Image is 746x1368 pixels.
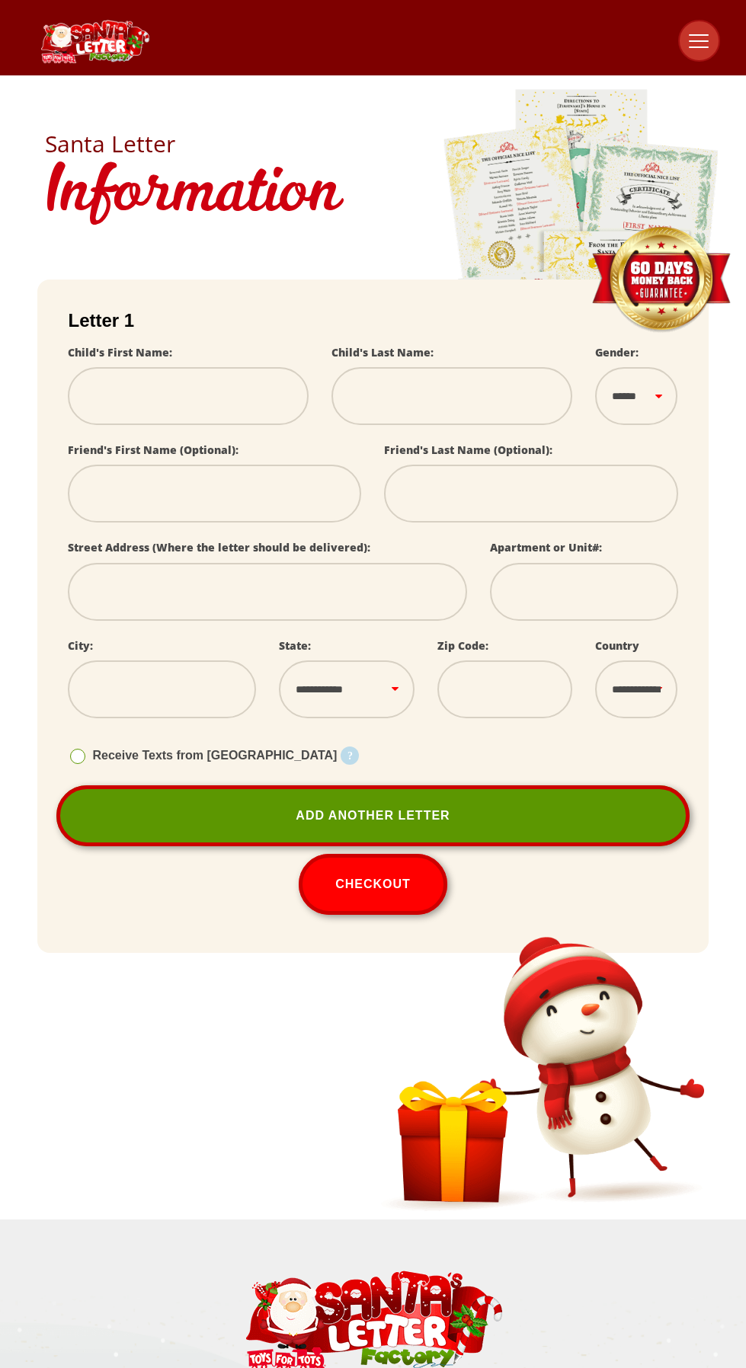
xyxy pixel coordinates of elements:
label: Child's Last Name: [331,345,434,360]
label: Street Address (Where the letter should be delivered): [68,540,370,555]
img: Snowman [373,931,709,1216]
label: Friend's First Name (Optional): [68,443,239,457]
label: Gender: [595,345,639,360]
label: City: [68,638,93,653]
h2: Letter 1 [68,310,677,331]
a: Add Another Letter [56,785,689,846]
button: Checkout [299,854,447,915]
label: Child's First Name: [68,345,172,360]
label: Zip Code: [437,638,488,653]
h2: Santa Letter [45,133,700,155]
label: Apartment or Unit#: [490,540,602,555]
iframe: Opens a widget where you can find more information [650,1322,731,1360]
img: Santa Letter Logo [37,20,152,63]
h1: Information [45,155,700,235]
label: Friend's Last Name (Optional): [384,443,552,457]
img: Money Back Guarantee [591,226,732,334]
label: State: [279,638,311,653]
label: Country [595,638,639,653]
span: Receive Texts from [GEOGRAPHIC_DATA] [92,749,337,762]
